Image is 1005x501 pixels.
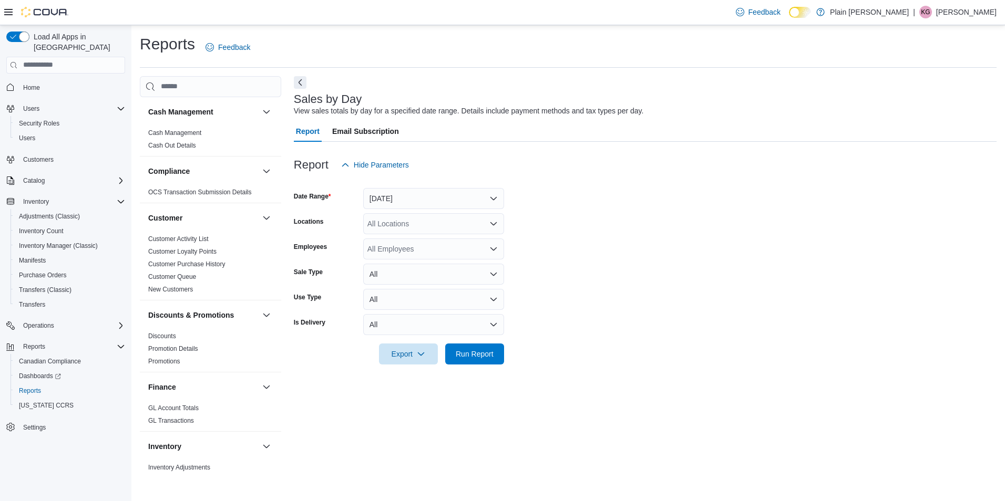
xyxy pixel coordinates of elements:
a: Manifests [15,254,50,267]
button: Transfers (Classic) [11,283,129,297]
span: Reports [19,340,125,353]
a: GL Transactions [148,417,194,424]
span: Inventory Count [15,225,125,237]
button: Finance [260,381,273,393]
a: Promotions [148,358,180,365]
span: Export [385,343,432,364]
button: All [363,314,504,335]
span: Customers [23,155,54,164]
button: [DATE] [363,188,504,209]
a: Customer Queue [148,273,196,280]
a: Security Roles [15,117,64,130]
button: Reports [2,339,129,354]
button: Inventory [19,195,53,208]
span: Transfers (Classic) [15,284,125,296]
button: Operations [19,319,58,332]
button: Users [11,131,129,145]
button: Operations [2,318,129,333]
span: Cash Out Details [148,141,196,150]
a: Reports [15,384,45,397]
button: All [363,289,504,310]
a: Customer Purchase History [148,260,225,268]
span: Operations [23,321,54,330]
span: Canadian Compliance [19,357,81,366]
span: Users [23,105,39,113]
a: [US_STATE] CCRS [15,399,78,412]
div: Customer [140,233,281,300]
a: Canadian Compliance [15,355,85,368]
span: Inventory Count [19,227,64,235]
h3: Sales by Day [294,93,362,106]
button: Compliance [148,166,258,176]
span: Customer Purchase History [148,260,225,268]
span: Purchase Orders [19,271,67,279]
span: KG [921,6,930,18]
button: Export [379,343,438,364]
div: Krista Granger [919,6,932,18]
a: Discounts [148,332,176,340]
span: Catalog [19,174,125,187]
button: Compliance [260,165,273,178]
input: Dark Mode [789,7,811,18]
button: Inventory Count [11,224,129,238]
div: Discounts & Promotions [140,330,281,372]
button: Discounts & Promotions [260,309,273,321]
button: Adjustments (Classic) [11,209,129,224]
span: Feedback [218,42,250,53]
span: Promotions [148,357,180,366]
button: [US_STATE] CCRS [11,398,129,413]
span: Transfers [19,300,45,309]
button: Finance [148,382,258,392]
span: Report [296,121,320,142]
button: Purchase Orders [11,268,129,283]
span: Load All Apps in [GEOGRAPHIC_DATA] [29,32,125,53]
span: Purchase Orders [15,269,125,281]
label: Employees [294,243,327,251]
span: Customers [19,153,125,166]
a: Inventory Adjustments [148,464,210,471]
a: Promotion Details [148,345,198,352]
h3: Compliance [148,166,190,176]
span: Security Roles [15,117,125,130]
span: Reports [23,342,45,351]
div: Finance [140,402,281,431]
span: Reports [19,387,41,395]
span: Catalog [23,176,45,185]
button: Transfers [11,297,129,312]
span: Home [23,83,40,92]
span: Dashboards [19,372,61,380]
h3: Report [294,159,329,171]
button: Catalog [2,173,129,188]
span: Security Roles [19,119,59,128]
span: Inventory [19,195,125,208]
span: Home [19,81,125,94]
button: Canadian Compliance [11,354,129,369]
span: Inventory [23,197,49,206]
a: Feedback [732,2,785,23]
button: Open list of options [489,220,498,228]
span: Run Report [456,349,494,359]
h3: Finance [148,382,176,392]
a: Home [19,81,44,94]
a: Transfers [15,298,49,311]
span: Operations [19,319,125,332]
span: Email Subscription [332,121,399,142]
p: Plain [PERSON_NAME] [830,6,909,18]
a: Customer Loyalty Points [148,248,217,255]
a: Customers [19,153,58,166]
span: Manifests [19,256,46,265]
span: Canadian Compliance [15,355,125,368]
button: Customer [260,212,273,224]
button: Reports [19,340,49,353]
button: Inventory [2,194,129,209]
a: Purchase Orders [15,269,71,281]
button: Security Roles [11,116,129,131]
span: Settings [23,423,46,432]
span: [US_STATE] CCRS [19,401,74,410]
span: Users [19,102,125,115]
a: Settings [19,421,50,434]
button: Run Report [445,343,504,364]
a: Transfers (Classic) [15,284,76,296]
